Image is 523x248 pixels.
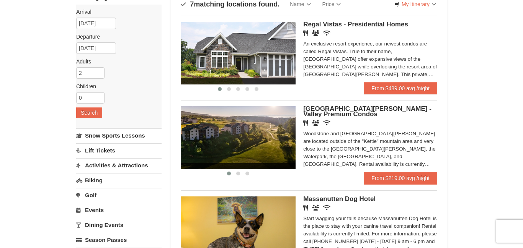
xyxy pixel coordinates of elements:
a: Lift Tickets [76,143,162,157]
span: Regal Vistas - Presidential Homes [303,21,408,28]
label: Departure [76,33,156,41]
a: From $489.00 avg /night [364,82,437,94]
h4: matching locations found. [181,0,279,8]
label: Arrival [76,8,156,16]
i: Wireless Internet (free) [323,205,330,211]
span: [GEOGRAPHIC_DATA][PERSON_NAME] - Valley Premium Condos [303,105,431,118]
a: Events [76,203,162,217]
i: Wireless Internet (free) [323,30,330,36]
a: Season Passes [76,233,162,247]
i: Banquet Facilities [312,30,319,36]
a: Snow Sports Lessons [76,128,162,143]
i: Restaurant [303,205,308,211]
i: Banquet Facilities [312,120,319,126]
label: Adults [76,58,156,65]
i: Restaurant [303,120,308,126]
a: Dining Events [76,218,162,232]
a: From $219.00 avg /night [364,172,437,184]
a: Activities & Attractions [76,158,162,172]
i: Restaurant [303,30,308,36]
i: Banquet Facilities [312,205,319,211]
a: Biking [76,173,162,187]
i: Wireless Internet (free) [323,120,330,126]
div: An exclusive resort experience, our newest condos are called Regal Vistas. True to their name, [G... [303,40,437,78]
label: Children [76,83,156,90]
div: Woodstone and [GEOGRAPHIC_DATA][PERSON_NAME] are located outside of the "Kettle" mountain area an... [303,130,437,168]
button: Search [76,107,102,118]
span: Massanutten Dog Hotel [303,195,376,203]
a: Golf [76,188,162,202]
span: 7 [190,0,194,8]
